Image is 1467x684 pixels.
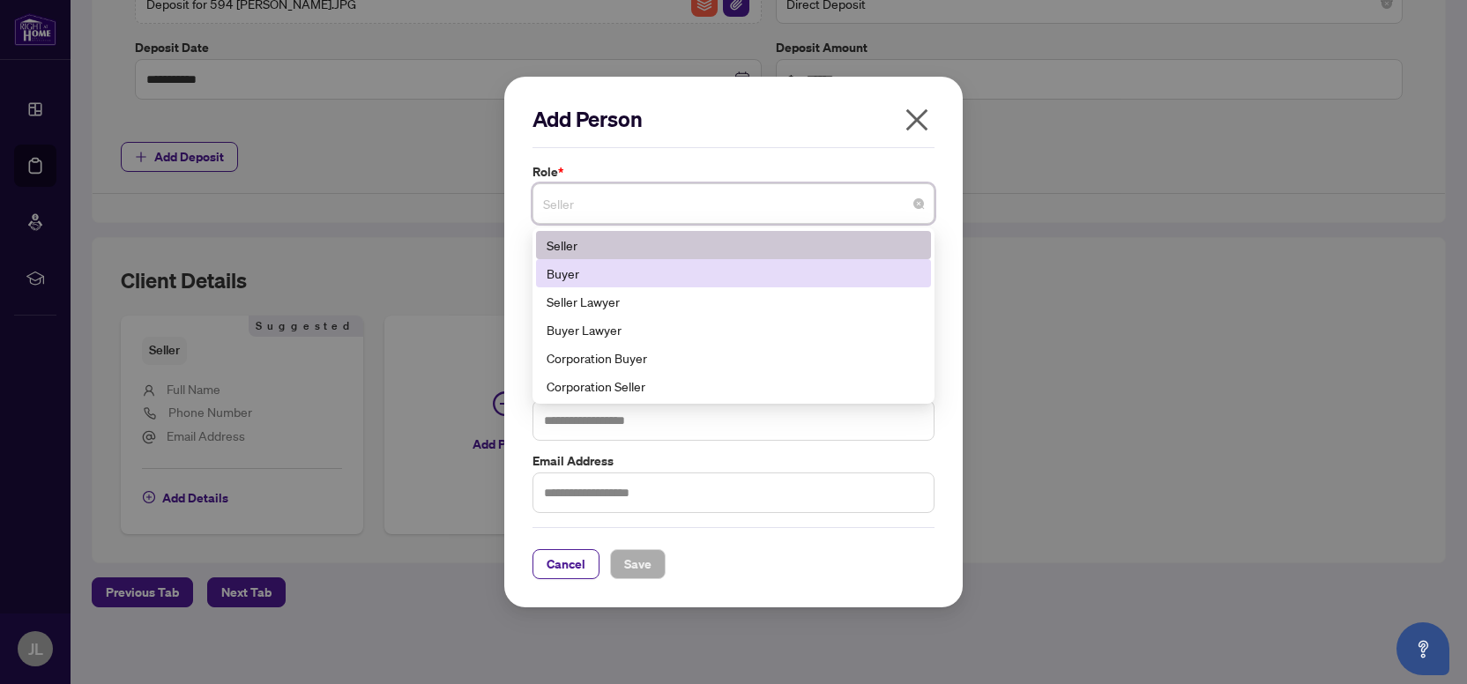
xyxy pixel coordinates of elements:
[536,316,931,344] div: Buyer Lawyer
[913,198,924,209] span: close-circle
[547,235,920,255] div: Seller
[903,106,931,134] span: close
[536,259,931,287] div: Buyer
[547,348,920,368] div: Corporation Buyer
[1396,622,1449,675] button: Open asap
[532,549,599,579] button: Cancel
[547,376,920,396] div: Corporation Seller
[536,287,931,316] div: Seller Lawyer
[532,451,935,471] label: Email Address
[532,162,935,182] label: Role
[547,320,920,339] div: Buyer Lawyer
[547,292,920,311] div: Seller Lawyer
[547,264,920,283] div: Buyer
[532,105,935,133] h2: Add Person
[543,187,924,220] span: Seller
[610,549,666,579] button: Save
[536,344,931,372] div: Corporation Buyer
[536,231,931,259] div: Seller
[547,550,585,578] span: Cancel
[536,372,931,400] div: Corporation Seller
